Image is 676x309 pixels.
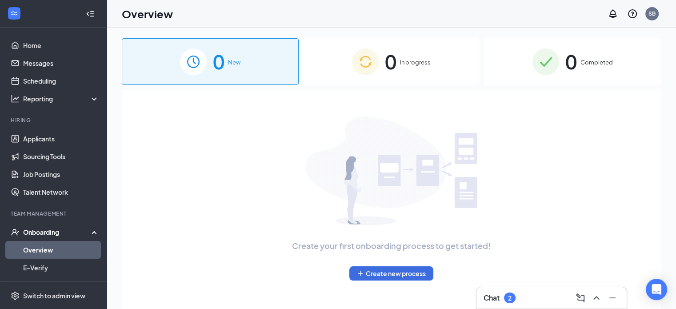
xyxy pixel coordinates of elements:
[565,46,577,77] span: 0
[589,291,604,305] button: ChevronUp
[385,46,396,77] span: 0
[23,241,99,259] a: Overview
[484,293,500,303] h3: Chat
[23,130,99,148] a: Applicants
[648,10,656,17] div: SB
[10,9,19,18] svg: WorkstreamLogo
[23,165,99,183] a: Job Postings
[23,291,85,300] div: Switch to admin view
[23,259,99,277] a: E-Verify
[11,116,97,124] div: Hiring
[608,8,618,19] svg: Notifications
[23,36,99,54] a: Home
[23,94,100,103] div: Reporting
[575,293,586,303] svg: ComposeMessage
[607,293,618,303] svg: Minimize
[573,291,588,305] button: ComposeMessage
[11,94,20,103] svg: Analysis
[627,8,638,19] svg: QuestionInfo
[292,240,491,252] span: Create your first onboarding process to get started!
[23,277,99,294] a: Onboarding Documents
[213,46,224,77] span: 0
[357,270,364,277] svg: Plus
[508,294,512,302] div: 2
[400,58,431,67] span: In progress
[11,210,97,217] div: Team Management
[605,291,620,305] button: Minimize
[23,148,99,165] a: Sourcing Tools
[349,266,433,281] button: PlusCreate new process
[11,228,20,237] svg: UserCheck
[23,228,92,237] div: Onboarding
[580,58,613,67] span: Completed
[122,6,173,21] h1: Overview
[11,291,20,300] svg: Settings
[23,72,99,90] a: Scheduling
[591,293,602,303] svg: ChevronUp
[228,58,240,67] span: New
[86,9,95,18] svg: Collapse
[23,183,99,201] a: Talent Network
[23,54,99,72] a: Messages
[646,279,667,300] div: Open Intercom Messenger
